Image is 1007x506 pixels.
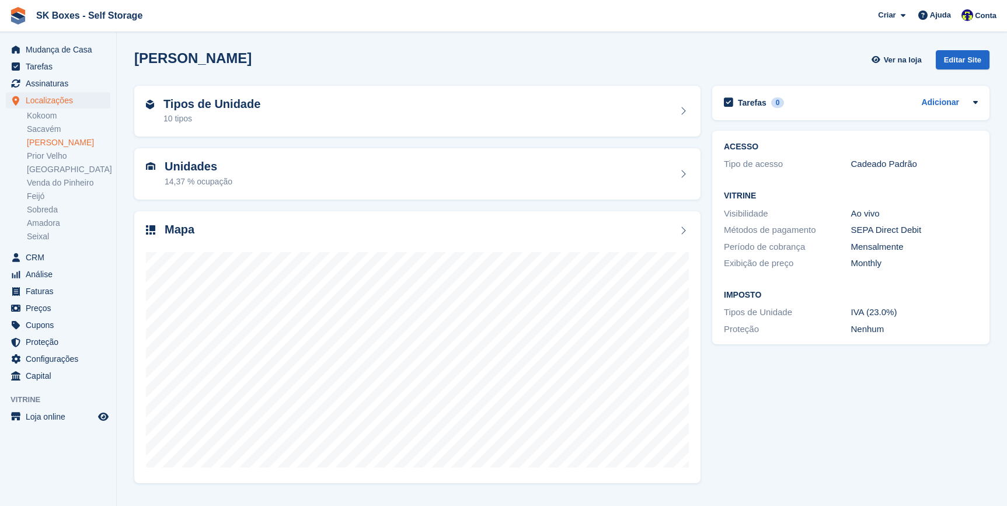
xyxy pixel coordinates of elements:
[26,92,96,109] span: Localizações
[724,224,851,237] div: Métodos de pagamento
[724,323,851,336] div: Proteção
[724,306,851,319] div: Tipos de Unidade
[146,100,154,109] img: unit-type-icn-2b2737a686de81e16bb02015468b77c625bbabd49415b5ef34ead5e3b44a266d.svg
[6,58,110,75] a: menu
[27,218,110,229] a: Amadora
[6,317,110,333] a: menu
[163,97,260,111] h2: Tipos de Unidade
[26,334,96,350] span: Proteção
[11,394,116,406] span: Vitrine
[724,257,851,270] div: Exibição de preço
[961,9,973,21] img: Rita Ferreira
[27,124,110,135] a: Sacavém
[724,142,978,152] h2: ACESSO
[27,177,110,189] a: Venda do Pinheiro
[6,283,110,299] a: menu
[936,50,989,74] a: Editar Site
[851,306,978,319] div: IVA (23.0%)
[26,283,96,299] span: Faturas
[134,211,701,484] a: Mapa
[27,151,110,162] a: Prior Velho
[884,54,922,66] span: Ver na loja
[878,9,896,21] span: Criar
[6,300,110,316] a: menu
[6,334,110,350] a: menu
[134,86,701,137] a: Tipos de Unidade 10 tipos
[26,317,96,333] span: Cupons
[6,368,110,384] a: menu
[930,9,951,21] span: Ajuda
[27,231,110,242] a: Seixal
[32,6,147,25] a: SK Boxes - Self Storage
[6,92,110,109] a: menu
[724,207,851,221] div: Visibilidade
[26,351,96,367] span: Configurações
[134,148,701,200] a: Unidades 14,37 % ocupação
[851,207,978,221] div: Ao vivo
[26,58,96,75] span: Tarefas
[851,257,978,270] div: Monthly
[27,137,110,148] a: [PERSON_NAME]
[26,249,96,266] span: CRM
[6,351,110,367] a: menu
[6,41,110,58] a: menu
[6,249,110,266] a: menu
[724,158,851,171] div: Tipo de acesso
[9,7,27,25] img: stora-icon-8386f47178a22dfd0bd8f6a31ec36ba5ce8667c1dd55bd0f319d3a0aa187defe.svg
[165,223,194,236] h2: Mapa
[851,323,978,336] div: Nenhum
[163,113,260,125] div: 10 tipos
[26,266,96,282] span: Análise
[724,240,851,254] div: Período de cobrança
[921,96,959,110] a: Adicionar
[771,97,785,108] div: 0
[724,191,978,201] h2: Vitrine
[165,176,232,188] div: 14,37 % ocupação
[6,409,110,425] a: menu
[26,409,96,425] span: Loja online
[724,291,978,300] h2: Imposto
[27,110,110,121] a: Kokoom
[851,240,978,254] div: Mensalmente
[27,164,110,175] a: [GEOGRAPHIC_DATA]
[146,225,155,235] img: map-icn-33ee37083ee616e46c38cad1a60f524a97daa1e2b2c8c0bc3eb3415660979fc1.svg
[146,162,155,170] img: unit-icn-7be61d7bf1b0ce9d3e12c5938cc71ed9869f7b940bace4675aadf7bd6d80202e.svg
[27,191,110,202] a: Feijó
[851,224,978,237] div: SEPA Direct Debit
[96,410,110,424] a: Loja de pré-visualização
[851,158,978,171] div: Cadeado Padrão
[738,97,766,108] h2: Tarefas
[134,50,252,66] h2: [PERSON_NAME]
[26,300,96,316] span: Preços
[870,50,926,69] a: Ver na loja
[165,160,232,173] h2: Unidades
[6,75,110,92] a: menu
[26,368,96,384] span: Capital
[6,266,110,282] a: menu
[27,204,110,215] a: Sobreda
[26,75,96,92] span: Assinaturas
[975,10,996,22] span: Conta
[26,41,96,58] span: Mudança de Casa
[936,50,989,69] div: Editar Site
